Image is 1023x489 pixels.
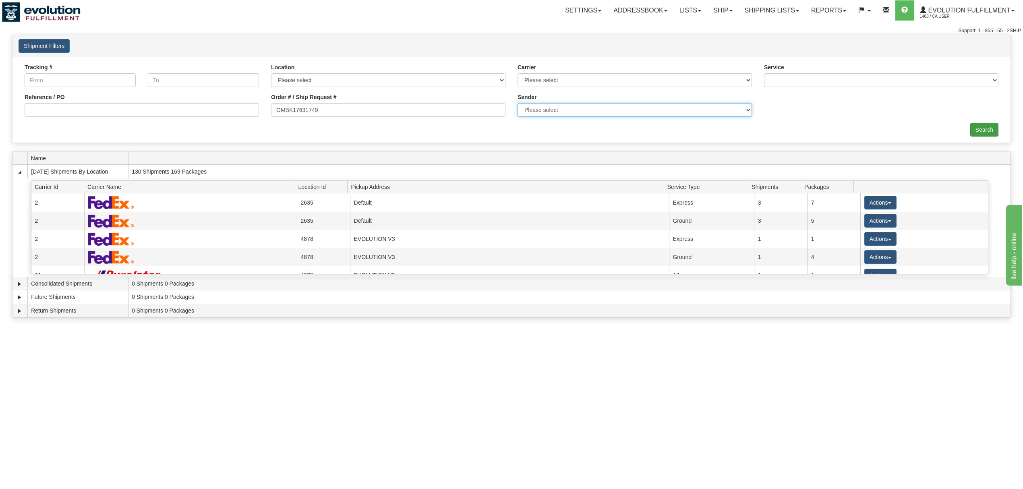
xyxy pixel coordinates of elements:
[271,93,337,101] label: Order # / Ship Request #
[669,230,754,248] td: Express
[864,232,897,246] button: Actions
[754,266,807,284] td: 1
[914,0,1021,21] a: Evolution Fulfillment 1488 / CA User
[31,248,84,266] td: 2
[25,63,52,71] label: Tracking #
[864,269,897,282] button: Actions
[926,7,1011,14] span: Evolution Fulfillment
[16,307,24,315] a: Expand
[669,266,754,284] td: All
[559,0,607,21] a: Settings
[754,212,807,230] td: 3
[739,0,805,21] a: Shipping lists
[807,212,860,230] td: 5
[607,0,673,21] a: Addressbook
[88,214,135,228] img: FedEx Express®
[2,27,1021,34] div: Support: 1 - 855 - 55 - 2SHIP
[27,290,128,304] td: Future Shipments
[16,280,24,288] a: Expand
[88,196,135,209] img: FedEx Express®
[754,230,807,248] td: 1
[864,214,897,228] button: Actions
[128,304,1011,317] td: 0 Shipments 0 Packages
[350,248,669,266] td: EVOLUTION V3
[25,73,136,87] input: From
[667,180,748,193] span: Service Type
[35,180,84,193] span: Carrier Id
[31,230,84,248] td: 2
[350,212,669,230] td: Default
[805,0,852,21] a: Reports
[297,212,350,230] td: 2635
[88,251,135,264] img: FedEx Express®
[1004,203,1022,286] iframe: chat widget
[31,152,128,164] span: Name
[128,277,1011,290] td: 0 Shipments 0 Packages
[864,196,897,209] button: Actions
[128,165,1011,178] td: 130 Shipments 169 Packages
[350,266,669,284] td: EVOLUTION V3
[807,266,860,284] td: 1
[27,277,128,290] td: Consolidated Shipments
[19,39,70,53] button: Shipment Filters
[297,193,350,211] td: 2635
[298,180,348,193] span: Location Id
[350,193,669,211] td: Default
[31,212,84,230] td: 2
[88,270,164,281] img: Purolator
[351,180,664,193] span: Pickup Address
[920,12,980,21] span: 1488 / CA User
[804,180,853,193] span: Packages
[6,5,75,15] div: live help - online
[25,93,65,101] label: Reference / PO
[807,230,860,248] td: 1
[297,248,350,266] td: 4878
[27,165,128,178] td: [DATE] Shipments By Location
[128,290,1011,304] td: 0 Shipments 0 Packages
[27,304,128,317] td: Return Shipments
[87,180,295,193] span: Carrier Name
[669,212,754,230] td: Ground
[754,193,807,211] td: 3
[88,232,135,246] img: FedEx Express®
[297,230,350,248] td: 4878
[518,63,536,71] label: Carrier
[669,248,754,266] td: Ground
[752,180,801,193] span: Shipments
[2,2,81,22] img: logo1488.jpg
[807,193,860,211] td: 7
[31,266,84,284] td: 11
[148,73,259,87] input: To
[16,168,24,176] a: Collapse
[764,63,784,71] label: Service
[754,248,807,266] td: 1
[707,0,738,21] a: Ship
[518,93,536,101] label: Sender
[297,266,350,284] td: 4878
[350,230,669,248] td: EVOLUTION V3
[970,123,998,137] input: Search
[669,193,754,211] td: Express
[271,63,294,71] label: Location
[673,0,707,21] a: Lists
[16,293,24,301] a: Expand
[864,250,897,264] button: Actions
[807,248,860,266] td: 4
[31,193,84,211] td: 2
